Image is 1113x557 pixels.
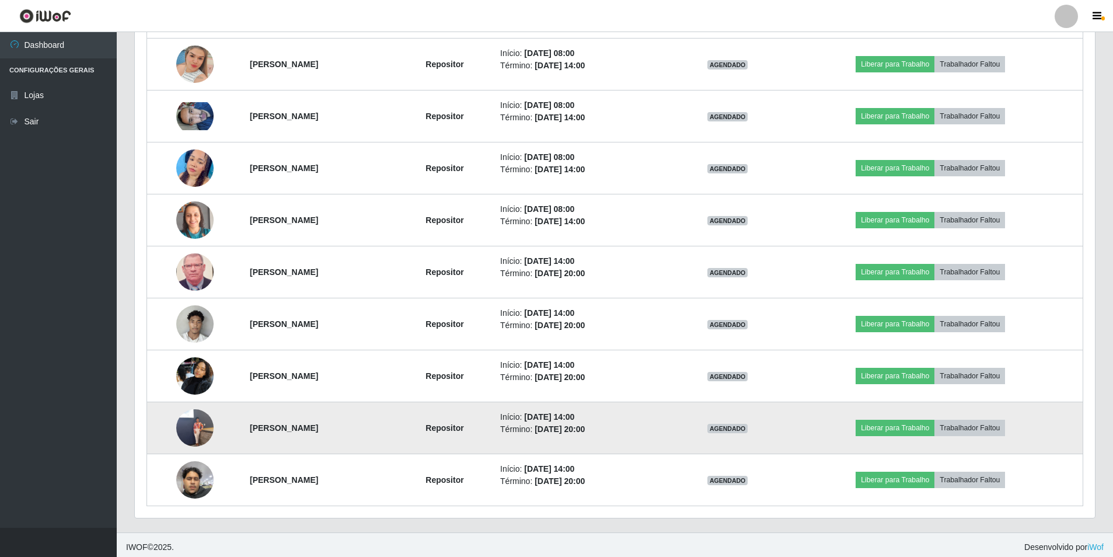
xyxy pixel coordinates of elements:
strong: Repositor [425,215,463,225]
li: Término: [500,112,670,124]
li: Início: [500,411,670,423]
li: Início: [500,151,670,163]
img: 1750202852235.jpeg [176,248,214,297]
span: AGENDADO [707,216,748,225]
button: Trabalhador Faltou [934,212,1005,228]
time: [DATE] 14:00 [535,165,585,174]
button: Liberar para Trabalho [856,316,934,332]
img: 1752582436297.jpeg [176,299,214,349]
button: Trabalhador Faltou [934,160,1005,176]
time: [DATE] 14:00 [535,113,585,122]
button: Trabalhador Faltou [934,108,1005,124]
time: [DATE] 14:00 [535,217,585,226]
span: AGENDADO [707,268,748,277]
li: Término: [500,319,670,332]
img: 1755715203050.jpeg [176,187,214,253]
button: Liberar para Trabalho [856,420,934,436]
button: Liberar para Trabalho [856,56,934,72]
strong: [PERSON_NAME] [250,163,318,173]
button: Liberar para Trabalho [856,160,934,176]
button: Trabalhador Faltou [934,420,1005,436]
li: Início: [500,463,670,475]
strong: [PERSON_NAME] [250,475,318,485]
span: AGENDADO [707,112,748,121]
time: [DATE] 14:00 [535,61,585,70]
img: 1753294616026.jpeg [176,102,214,130]
button: Trabalhador Faltou [934,368,1005,384]
li: Término: [500,163,670,176]
span: AGENDADO [707,476,748,485]
time: [DATE] 08:00 [524,100,574,110]
button: Liberar para Trabalho [856,108,934,124]
img: 1755522333541.jpeg [176,351,214,401]
strong: Repositor [425,267,463,277]
strong: [PERSON_NAME] [250,215,318,225]
time: [DATE] 20:00 [535,269,585,278]
img: 1757116559947.jpeg [176,455,214,504]
span: AGENDADO [707,424,748,433]
a: iWof [1087,542,1104,552]
li: Término: [500,60,670,72]
strong: [PERSON_NAME] [250,112,318,121]
li: Início: [500,47,670,60]
strong: [PERSON_NAME] [250,319,318,329]
li: Término: [500,475,670,488]
time: [DATE] 14:00 [524,464,574,474]
strong: Repositor [425,371,463,381]
img: 1750879829184.jpeg [176,31,214,98]
strong: [PERSON_NAME] [250,60,318,69]
button: Trabalhador Faltou [934,264,1005,280]
li: Início: [500,255,670,267]
time: [DATE] 20:00 [535,321,585,330]
span: AGENDADO [707,372,748,381]
button: Liberar para Trabalho [856,212,934,228]
time: [DATE] 08:00 [524,48,574,58]
strong: Repositor [425,319,463,329]
span: IWOF [126,542,148,552]
strong: Repositor [425,475,463,485]
time: [DATE] 08:00 [524,152,574,162]
button: Liberar para Trabalho [856,472,934,488]
time: [DATE] 20:00 [535,476,585,486]
strong: Repositor [425,60,463,69]
strong: Repositor [425,423,463,433]
span: Desenvolvido por [1024,541,1104,553]
strong: Repositor [425,112,463,121]
button: Liberar para Trabalho [856,264,934,280]
li: Término: [500,267,670,280]
button: Trabalhador Faltou [934,472,1005,488]
span: AGENDADO [707,164,748,173]
strong: [PERSON_NAME] [250,267,318,277]
button: Liberar para Trabalho [856,368,934,384]
img: 1756392573603.jpeg [176,395,214,461]
img: 1753795450805.jpeg [176,128,214,209]
img: CoreUI Logo [19,9,71,23]
strong: [PERSON_NAME] [250,423,318,433]
li: Início: [500,359,670,371]
li: Início: [500,203,670,215]
time: [DATE] 14:00 [524,412,574,422]
li: Término: [500,215,670,228]
li: Término: [500,371,670,384]
span: AGENDADO [707,320,748,329]
time: [DATE] 14:00 [524,308,574,318]
button: Trabalhador Faltou [934,316,1005,332]
time: [DATE] 20:00 [535,424,585,434]
button: Trabalhador Faltou [934,56,1005,72]
span: © 2025 . [126,541,174,553]
li: Início: [500,307,670,319]
time: [DATE] 14:00 [524,360,574,370]
time: [DATE] 14:00 [524,256,574,266]
strong: [PERSON_NAME] [250,371,318,381]
li: Início: [500,99,670,112]
time: [DATE] 08:00 [524,204,574,214]
strong: Repositor [425,163,463,173]
span: AGENDADO [707,60,748,69]
time: [DATE] 20:00 [535,373,585,382]
li: Término: [500,423,670,436]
